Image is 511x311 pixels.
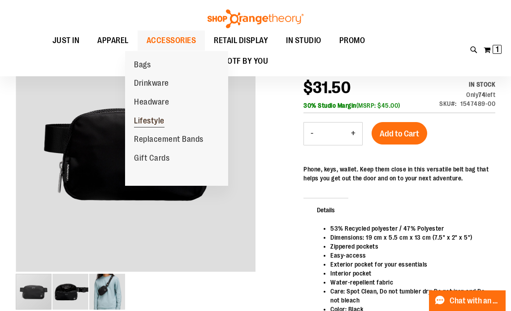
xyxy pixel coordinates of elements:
[429,290,506,311] button: Chat with an Expert
[52,273,89,311] div: image 2 of 3
[89,273,125,311] div: image 3 of 3
[460,99,495,108] div: 1547489-00
[478,91,485,98] strong: 74
[125,74,178,93] a: Drinkware
[303,101,495,110] div: (MSRP: $45.00)
[330,233,486,242] li: Dimensions: 19 cm x 5.5 cm x 13 cm (7.5" x 2" x 5")
[469,81,495,88] span: In stock
[439,80,495,89] div: Availability
[16,33,255,273] div: Main Image of OTF lululemon Everywhere Belt Bag Black
[218,51,277,72] a: OTF BY YOU
[330,242,486,251] li: Zippered pockets
[303,79,351,97] span: $31.50
[88,31,138,51] a: APPAREL
[125,93,178,112] a: Headware
[303,102,356,109] b: 30% Studio Margin
[125,130,212,149] a: Replacement Bands
[277,31,330,51] a: IN STUDIO
[227,51,268,71] span: OTF BY YOU
[439,100,457,107] strong: SKU
[134,153,169,165] span: Gift Cards
[125,112,173,131] a: Lifestyle
[320,123,344,145] input: Product quantity
[125,51,228,186] ul: ACCESSORIES
[43,31,89,51] a: JUST IN
[339,31,365,51] span: PROMO
[125,56,160,74] a: Bags
[205,31,277,51] a: RETAIL DISPLAY
[16,31,255,272] img: Main Image of OTF lululemon Everywhere Belt Bag Black
[372,122,427,145] button: Add to Cart
[134,135,204,146] span: Replacement Bands
[134,116,165,127] span: Lifestyle
[125,149,178,168] a: Gift Cards
[330,287,486,305] li: Care: Spot Clean, Do not tumbler dry, Do not iron and Do not bleach
[134,97,169,109] span: Headware
[134,79,169,90] span: Drinkware
[330,224,486,233] li: 53% Recycled polyester / 47% Polyester
[439,90,495,99] div: Only 74 left
[214,31,268,51] span: RETAIL DISPLAY
[303,198,348,221] span: Details
[330,278,486,287] li: Water-repellent fabric
[138,31,205,51] a: ACCESSORIES
[450,297,500,305] span: Chat with an Expert
[330,269,486,278] li: Interior pocket
[496,45,499,54] span: 1
[97,31,129,51] span: APPAREL
[330,31,374,51] a: PROMO
[52,31,80,51] span: JUST IN
[330,260,486,269] li: Exterior pocket for your essentials
[330,251,486,260] li: Easy-access
[286,31,321,51] span: IN STUDIO
[206,9,305,28] img: Shop Orangetheory
[52,274,88,310] img: Alt 1 Image of OTF lululemon Everywhere Belt Bag Black
[134,60,151,71] span: Bags
[16,273,52,311] div: image 1 of 3
[304,123,320,145] button: Decrease product quantity
[380,129,419,139] span: Add to Cart
[344,123,362,145] button: Increase product quantity
[147,31,196,51] span: ACCESSORIES
[303,165,495,183] div: Phone, keys, wallet. Keep them close in this versatile belt bag that helps you get out the door a...
[16,33,255,311] div: carousel
[89,274,125,310] img: Alt 2 Image of OTF lululemon Everywhere Belt Bag Black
